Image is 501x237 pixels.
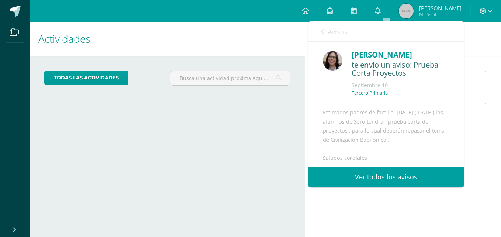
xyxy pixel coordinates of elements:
[399,4,414,18] img: 45x45
[419,4,462,12] span: [PERSON_NAME]
[38,22,296,56] h1: Actividades
[44,71,128,85] a: todas las Actividades
[328,27,348,36] span: Avisos
[352,49,449,61] div: [PERSON_NAME]
[352,82,449,89] div: Septiembre 10
[419,11,462,17] span: Mi Perfil
[170,71,290,85] input: Busca una actividad próxima aquí...
[308,167,464,187] a: Ver todos los avisos
[352,90,388,96] p: Tercero Primaria
[323,51,342,71] img: c9e471a3c4ae9baa2ac2f1025b3fcab6.png
[352,61,449,78] div: te envió un aviso: Prueba Corta Proyectos
[323,108,449,217] div: Estimados padres de familia, [DATE] ([DATE]) los alumnos de 3ero tendrán prueba corta de proyecto...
